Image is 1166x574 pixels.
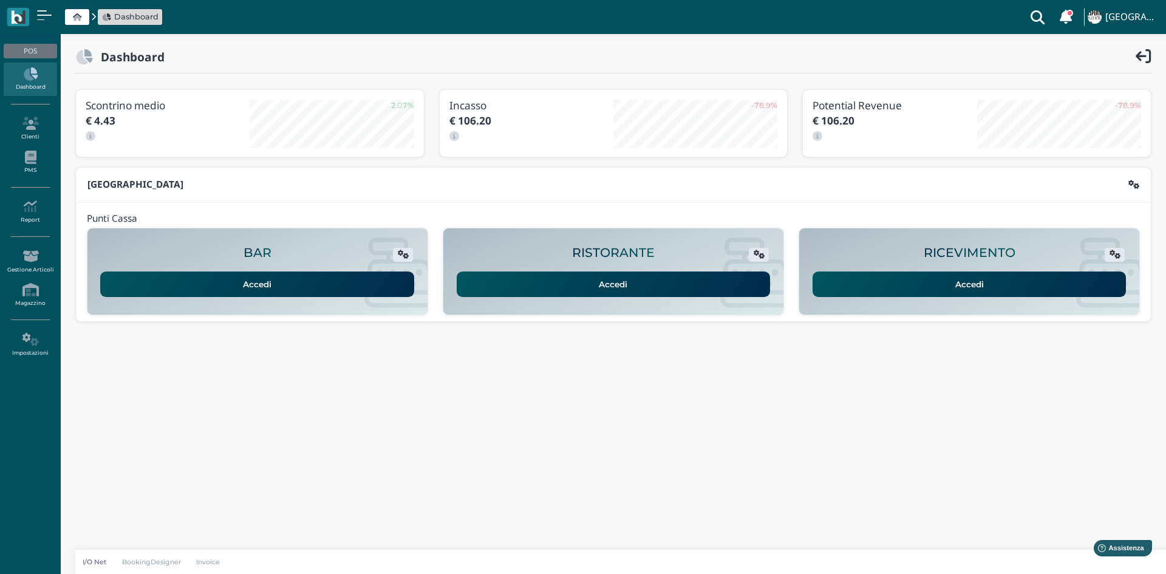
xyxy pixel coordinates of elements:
a: Clienti [4,112,56,145]
a: PMS [4,146,56,179]
b: € 106.20 [813,114,854,128]
h2: BAR [244,246,271,260]
a: ... [GEOGRAPHIC_DATA] [1086,2,1159,32]
h3: Incasso [449,100,613,111]
a: Magazzino [4,278,56,312]
a: Dashboard [102,11,159,22]
a: Accedi [100,272,414,297]
img: logo [11,10,25,24]
h4: [GEOGRAPHIC_DATA] [1105,12,1159,22]
h3: Scontrino medio [86,100,250,111]
span: Assistenza [36,10,80,19]
a: Accedi [813,272,1127,297]
h2: Dashboard [93,50,165,63]
iframe: Help widget launcher [1080,536,1156,564]
img: ... [1088,10,1101,24]
span: Dashboard [114,11,159,22]
h3: Potential Revenue [813,100,977,111]
h4: Punti Cassa [87,214,137,224]
a: Report [4,195,56,228]
b: € 4.43 [86,114,115,128]
b: [GEOGRAPHIC_DATA] [87,178,183,191]
h2: RICEVIMENTO [924,246,1015,260]
b: € 106.20 [449,114,491,128]
div: POS [4,44,56,58]
a: Accedi [457,272,771,297]
a: Dashboard [4,63,56,96]
a: Impostazioni [4,328,56,361]
h2: RISTORANTE [572,246,655,260]
a: Gestione Articoli [4,245,56,278]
